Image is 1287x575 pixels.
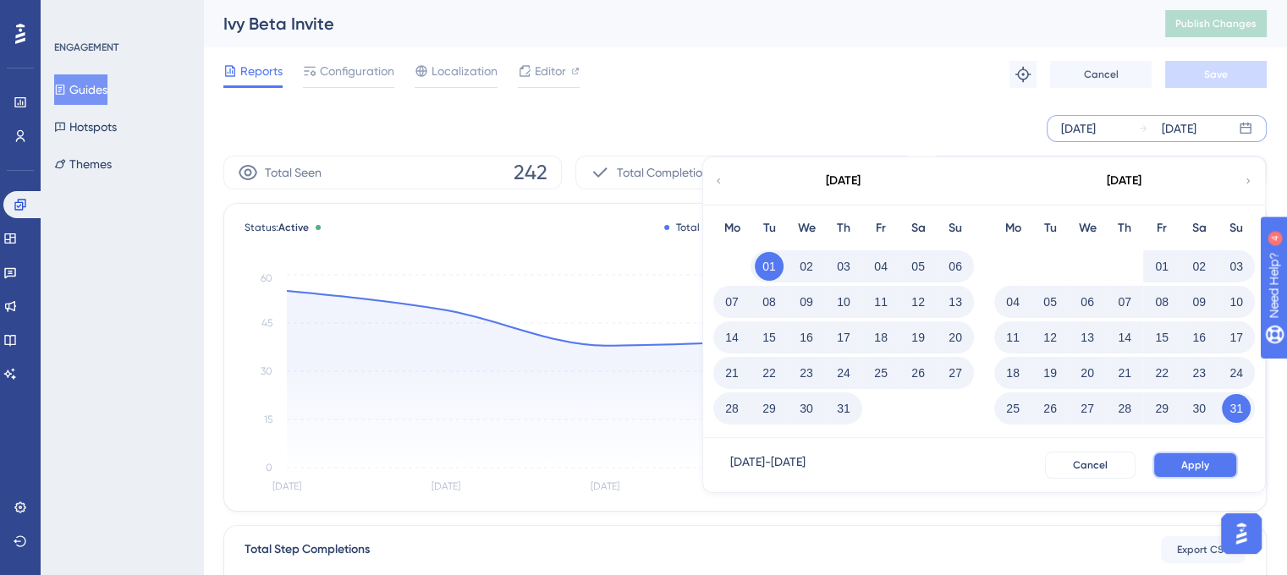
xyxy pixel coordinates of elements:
button: 03 [829,252,858,281]
button: Save [1165,61,1267,88]
span: Total Completion [617,162,709,183]
button: 25 [866,359,895,387]
button: 03 [1222,252,1251,281]
button: Hotspots [54,112,117,142]
button: Themes [54,149,112,179]
button: 27 [1073,394,1102,423]
button: 08 [1147,287,1176,316]
span: Editor [535,61,566,81]
button: Cancel [1050,61,1152,88]
div: [DATE] [1162,118,1196,139]
button: 11 [998,323,1027,352]
button: 22 [1147,359,1176,387]
div: [DATE] [1107,171,1141,191]
span: Export CSV [1177,543,1230,556]
button: 20 [1073,359,1102,387]
button: Apply [1152,452,1238,479]
button: 17 [1222,323,1251,352]
button: 07 [1110,287,1139,316]
div: We [1069,218,1106,238]
span: Total Seen [265,162,322,183]
button: 28 [1110,394,1139,423]
div: [DATE] - [DATE] [730,452,806,479]
div: Total Step Completions [245,539,370,560]
button: 21 [1110,359,1139,387]
button: 16 [1185,323,1213,352]
button: 19 [1036,359,1064,387]
tspan: [DATE] [272,480,301,492]
div: Ivy Beta Invite [223,12,1123,36]
button: 24 [1222,359,1251,387]
button: 12 [1036,323,1064,352]
button: 26 [904,359,932,387]
div: Su [937,218,974,238]
button: 22 [755,359,784,387]
button: 08 [755,287,784,316]
tspan: 60 [261,272,272,284]
div: We [788,218,825,238]
span: Save [1204,68,1228,81]
button: 27 [941,359,970,387]
button: 29 [1147,394,1176,423]
div: Fr [1143,218,1180,238]
button: 11 [866,287,895,316]
button: Guides [54,74,107,105]
button: 31 [829,394,858,423]
div: Sa [899,218,937,238]
button: 10 [1222,287,1251,316]
div: Tu [751,218,788,238]
div: Fr [862,218,899,238]
span: 242 [514,159,547,186]
span: Configuration [320,61,394,81]
button: 23 [1185,359,1213,387]
button: 06 [941,252,970,281]
button: 31 [1222,394,1251,423]
span: Reports [240,61,283,81]
span: Localization [432,61,498,81]
button: 17 [829,323,858,352]
button: 01 [755,252,784,281]
button: 24 [829,359,858,387]
button: 06 [1073,287,1102,316]
button: 28 [718,394,746,423]
button: 02 [1185,252,1213,281]
button: 14 [1110,323,1139,352]
button: 10 [829,287,858,316]
div: [DATE] [826,171,861,191]
div: Su [1218,218,1255,238]
button: 19 [904,323,932,352]
div: Th [1106,218,1143,238]
button: 05 [904,252,932,281]
button: Publish Changes [1165,10,1267,37]
span: Status: [245,221,309,234]
button: 13 [941,287,970,316]
button: 01 [1147,252,1176,281]
button: 09 [792,287,821,316]
div: Mo [994,218,1031,238]
button: 20 [941,323,970,352]
div: ENGAGEMENT [54,41,118,54]
tspan: [DATE] [591,480,619,492]
div: Th [825,218,862,238]
button: 02 [792,252,821,281]
button: 30 [1185,394,1213,423]
button: 29 [755,394,784,423]
tspan: 45 [261,317,272,329]
button: 18 [866,323,895,352]
button: Cancel [1045,452,1136,479]
button: 04 [866,252,895,281]
div: 4 [118,8,123,22]
button: 18 [998,359,1027,387]
iframe: UserGuiding AI Assistant Launcher [1216,508,1267,559]
tspan: 30 [261,365,272,377]
button: 16 [792,323,821,352]
span: Need Help? [40,4,106,25]
div: Mo [713,218,751,238]
span: Cancel [1073,458,1108,472]
button: Export CSV [1161,536,1246,563]
button: 30 [792,394,821,423]
button: 04 [998,287,1027,316]
span: Publish Changes [1175,17,1257,30]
